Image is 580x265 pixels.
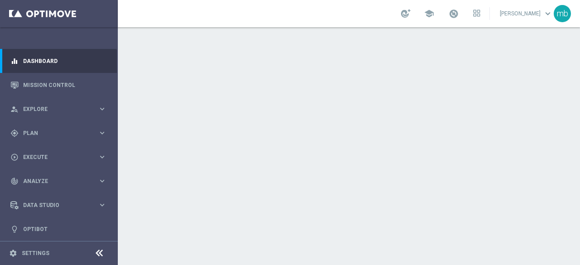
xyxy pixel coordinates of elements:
div: Data Studio [10,201,98,209]
a: Optibot [23,217,106,241]
span: Explore [23,106,98,112]
i: equalizer [10,57,19,65]
div: Explore [10,105,98,113]
i: person_search [10,105,19,113]
span: Plan [23,130,98,136]
button: person_search Explore keyboard_arrow_right [10,106,107,113]
button: gps_fixed Plan keyboard_arrow_right [10,130,107,137]
i: keyboard_arrow_right [98,153,106,161]
i: keyboard_arrow_right [98,105,106,113]
button: equalizer Dashboard [10,58,107,65]
i: lightbulb [10,225,19,233]
div: Mission Control [10,73,106,97]
i: settings [9,249,17,257]
i: play_circle_outline [10,153,19,161]
div: mb [554,5,571,22]
span: Data Studio [23,202,98,208]
a: Mission Control [23,73,106,97]
button: track_changes Analyze keyboard_arrow_right [10,178,107,185]
div: Plan [10,129,98,137]
i: track_changes [10,177,19,185]
span: Analyze [23,178,98,184]
span: school [424,9,434,19]
a: Dashboard [23,49,106,73]
a: [PERSON_NAME]keyboard_arrow_down [499,7,554,20]
button: Data Studio keyboard_arrow_right [10,202,107,209]
span: keyboard_arrow_down [543,9,553,19]
button: lightbulb Optibot [10,226,107,233]
div: Optibot [10,217,106,241]
a: Settings [22,251,49,256]
span: Execute [23,154,98,160]
div: Dashboard [10,49,106,73]
div: Execute [10,153,98,161]
div: Analyze [10,177,98,185]
i: keyboard_arrow_right [98,129,106,137]
button: Mission Control [10,82,107,89]
button: play_circle_outline Execute keyboard_arrow_right [10,154,107,161]
i: keyboard_arrow_right [98,201,106,209]
i: gps_fixed [10,129,19,137]
i: keyboard_arrow_right [98,177,106,185]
